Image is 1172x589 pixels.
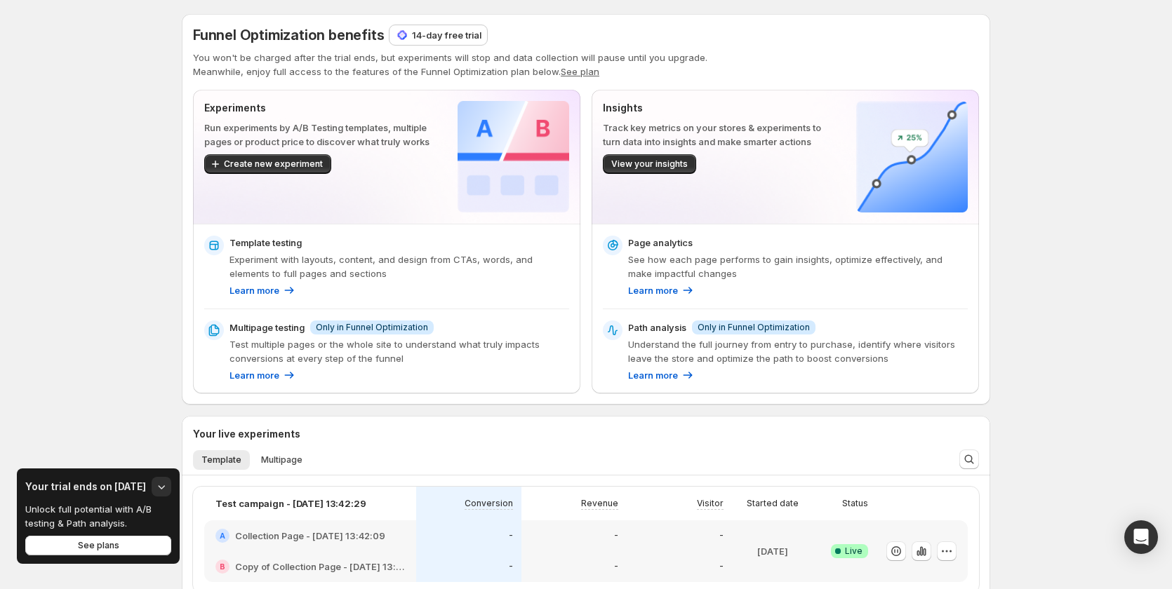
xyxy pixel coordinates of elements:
[220,532,225,540] h2: A
[628,283,678,297] p: Learn more
[509,561,513,572] p: -
[412,28,481,42] p: 14-day free trial
[719,530,724,541] p: -
[229,236,302,250] p: Template testing
[747,498,799,509] p: Started date
[25,536,171,555] button: See plans
[614,561,618,572] p: -
[204,154,331,174] button: Create new experiment
[78,540,119,551] span: See plans
[261,454,302,466] span: Multipage
[1124,520,1158,554] div: Open Intercom Messenger
[215,496,366,510] p: Test campaign - [DATE] 13:42:29
[229,283,296,297] a: Learn more
[509,530,513,541] p: -
[581,498,618,509] p: Revenue
[628,320,686,334] p: Path analysis
[603,154,696,174] button: View your insights
[204,101,435,115] p: Experiments
[757,544,788,558] p: [DATE]
[719,561,724,572] p: -
[25,502,161,530] p: Unlock full potential with A/B testing & Path analysis.
[229,337,569,365] p: Test multiple pages or the whole site to understand what truly impacts conversions at every step ...
[193,50,979,65] p: You won't be charged after the trial ends, but experiments will stop and data collection will pau...
[628,283,695,297] a: Learn more
[229,320,305,334] p: Multipage testing
[193,27,384,43] span: Funnel Optimization benefits
[316,322,428,333] span: Only in Funnel Optimization
[204,121,435,149] p: Run experiments by A/B Testing templates, multiple pages or product price to discover what truly ...
[201,454,241,466] span: Template
[959,449,979,469] button: Search and filter results
[229,283,279,297] p: Learn more
[628,368,695,382] a: Learn more
[193,427,300,441] h3: Your live experiments
[697,498,724,509] p: Visitor
[628,252,968,280] p: See how each page performs to gain insights, optimize effectively, and make impactful changes
[229,368,279,382] p: Learn more
[193,65,979,79] p: Meanwhile, enjoy full access to the features of the Funnel Optimization plan below.
[25,480,146,494] h3: Your trial ends on [DATE]
[465,498,513,509] p: Conversion
[603,101,834,115] p: Insights
[229,252,569,280] p: Experiment with layouts, content, and design from CTAs, words, and elements to full pages and sec...
[611,158,688,170] span: View your insights
[842,498,868,509] p: Status
[235,560,405,574] h2: Copy of Collection Page - [DATE] 13:42:09
[603,121,834,149] p: Track key metrics on your stores & experiments to turn data into insights and make smarter actions
[845,546,863,557] span: Live
[395,28,409,42] img: 14-day free trial
[856,101,968,212] img: Insights
[561,66,599,77] button: See plan
[229,368,296,382] a: Learn more
[698,322,810,333] span: Only in Funnel Optimization
[628,368,678,382] p: Learn more
[458,101,569,212] img: Experiments
[628,337,968,365] p: Understand the full journey from entry to purchase, identify where visitors leave the store and o...
[235,529,385,543] h2: Collection Page - [DATE] 13:42:09
[614,530,618,541] p: -
[224,158,323,170] span: Create new experiment
[220,562,225,571] h2: B
[628,236,693,250] p: Page analytics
